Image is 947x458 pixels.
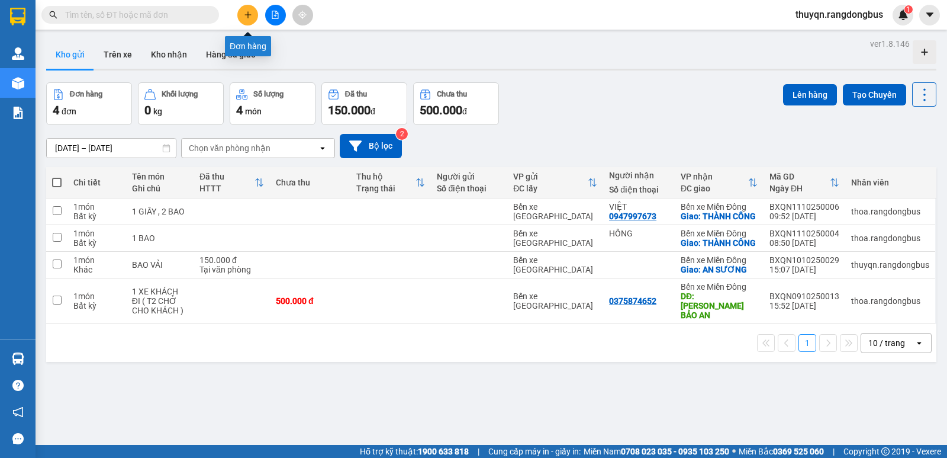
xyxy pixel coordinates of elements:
[513,255,597,274] div: Bến xe [GEOGRAPHIC_DATA]
[321,82,407,125] button: Đã thu150.000đ
[230,82,315,125] button: Số lượng4món
[73,265,120,274] div: Khác
[833,445,835,458] span: |
[73,212,120,221] div: Bất kỳ
[870,37,910,50] div: ver 1.8.146
[513,292,597,310] div: Bến xe [GEOGRAPHIC_DATA]
[732,449,736,454] span: ⚪️
[851,178,929,187] div: Nhân viên
[197,40,265,69] button: Hàng đã giao
[584,445,729,458] span: Miền Nam
[783,84,837,105] button: Lên hàng
[681,172,748,181] div: VP nhận
[271,11,279,19] span: file-add
[360,445,469,458] span: Hỗ trợ kỹ thuật:
[73,255,120,265] div: 1 món
[12,406,24,418] span: notification
[356,172,415,181] div: Thu hộ
[904,5,913,14] sup: 1
[12,380,24,391] span: question-circle
[73,229,120,238] div: 1 món
[153,107,162,116] span: kg
[73,202,120,212] div: 1 món
[462,107,467,116] span: đ
[73,301,120,310] div: Bất kỳ
[786,7,893,22] span: thuyqn.rangdongbus
[138,82,224,125] button: Khối lượng0kg
[906,5,910,14] span: 1
[681,292,758,320] div: DĐ: C XANG BẢO AN
[350,167,431,198] th: Toggle SortBy
[12,433,24,444] span: message
[773,447,824,456] strong: 0369 525 060
[292,5,313,25] button: aim
[769,255,839,265] div: BXQN1010250029
[609,229,669,238] div: HỒNG
[141,40,197,69] button: Kho nhận
[681,282,758,292] div: Bến xe Miền Đông
[437,90,467,98] div: Chưa thu
[199,172,255,181] div: Đã thu
[769,238,839,248] div: 08:50 [DATE]
[513,184,588,193] div: ĐC lấy
[609,212,656,221] div: 0947997673
[49,11,57,19] span: search
[769,229,839,238] div: BXQN1110250004
[12,107,24,119] img: solution-icon
[681,229,758,238] div: Bến xe Miền Đông
[194,167,270,198] th: Toggle SortBy
[245,107,262,116] span: món
[868,337,905,349] div: 10 / trang
[769,202,839,212] div: BXQN1110250006
[681,184,748,193] div: ĐC giao
[420,103,462,117] span: 500.000
[609,202,669,212] div: VIỆT
[340,134,402,158] button: Bộ lọc
[675,167,764,198] th: Toggle SortBy
[73,238,120,248] div: Bất kỳ
[478,445,479,458] span: |
[46,82,132,125] button: Đơn hàng4đơn
[418,447,469,456] strong: 1900 633 818
[843,84,906,105] button: Tạo Chuyến
[914,338,924,348] svg: open
[345,90,367,98] div: Đã thu
[851,260,929,270] div: thuyqn.rangdongbus
[70,90,102,98] div: Đơn hàng
[53,103,59,117] span: 4
[12,47,24,60] img: warehouse-icon
[769,172,830,181] div: Mã GD
[413,82,499,125] button: Chưa thu500.000đ
[199,255,264,265] div: 150.000 đ
[162,90,198,98] div: Khối lượng
[318,143,327,153] svg: open
[199,184,255,193] div: HTTT
[609,296,656,306] div: 0375874652
[609,171,669,180] div: Người nhận
[12,353,24,365] img: warehouse-icon
[236,103,243,117] span: 4
[769,212,839,221] div: 09:52 [DATE]
[488,445,581,458] span: Cung cấp máy in - giấy in:
[681,238,758,248] div: Giao: THÀNH CÔNG
[356,184,415,193] div: Trạng thái
[851,296,929,306] div: thoa.rangdongbus
[913,40,936,64] div: Tạo kho hàng mới
[132,233,188,243] div: 1 BAO
[189,142,270,154] div: Chọn văn phòng nhận
[132,287,188,315] div: 1 XE KHÁCH ĐI ( T2 CHỞ CHO KHÁCH )
[739,445,824,458] span: Miền Bắc
[513,229,597,248] div: Bến xe [GEOGRAPHIC_DATA]
[276,296,344,306] div: 500.000 đ
[769,184,830,193] div: Ngày ĐH
[681,212,758,221] div: Giao: THÀNH CÔNG
[265,5,286,25] button: file-add
[132,184,188,193] div: Ghi chú
[898,9,909,20] img: icon-new-feature
[12,77,24,89] img: warehouse-icon
[925,9,935,20] span: caret-down
[609,185,669,194] div: Số điện thoại
[46,40,94,69] button: Kho gửi
[798,334,816,352] button: 1
[764,167,845,198] th: Toggle SortBy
